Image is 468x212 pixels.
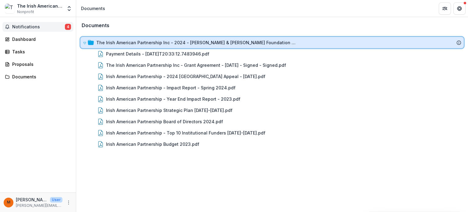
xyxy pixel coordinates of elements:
[80,105,464,116] div: Irish American Partnership Strategic Plan [DATE]-[DATE].pdf
[16,196,48,203] p: [PERSON_NAME][EMAIL_ADDRESS][DOMAIN_NAME]
[106,96,240,102] div: Irish American Partnership - Year End Impact Report - 2023.pdf
[80,93,464,105] div: Irish American Partnership - Year End Impact Report - 2023.pdf
[12,36,69,42] div: Dashboard
[80,71,464,82] div: Irish American Partnership - 2024 [GEOGRAPHIC_DATA] Appeal - [DATE].pdf
[2,72,73,82] a: Documents
[82,23,109,28] h3: Documents
[81,5,105,12] div: Documents
[80,48,464,59] div: Payment Details - [DATE]T20:33:12.7483946.pdf
[2,34,73,44] a: Dashboard
[106,130,265,136] div: Irish American Partnership - Top 10 Institutional Funders [DATE]-[DATE].pdf
[80,59,464,71] div: The Irish American Partnership Inc - Grant Agreement - [DATE] - Signed - Signed.pdf
[106,73,265,80] div: Irish American Partnership - 2024 [GEOGRAPHIC_DATA] Appeal - [DATE].pdf
[80,138,464,150] div: Irish American Partnership Budget 2023.pdf
[106,107,232,113] div: Irish American Partnership Strategic Plan [DATE]-[DATE].pdf
[106,118,223,125] div: Irish American Partnership Board of Directors 2024.pdf
[50,197,62,203] p: User
[65,199,72,206] button: More
[65,2,73,15] button: Open entity switcher
[2,47,73,57] a: Tasks
[79,4,108,13] nav: breadcrumb
[5,4,15,13] img: The Irish American Partnership Inc
[80,82,464,93] div: Irish American Partnership - Impact Report - Spring 2024.pdf
[12,74,69,80] div: Documents
[80,37,464,48] div: The Irish American Partnership Inc - 2024 - [PERSON_NAME] & [PERSON_NAME] Foundation - New Grante...
[453,2,466,15] button: Get Help
[17,3,62,9] div: The Irish American Partnership Inc
[12,61,69,67] div: Proposals
[2,59,73,69] a: Proposals
[12,49,69,55] div: Tasks
[80,116,464,127] div: Irish American Partnership Board of Directors 2024.pdf
[96,39,297,46] div: The Irish American Partnership Inc - 2024 - [PERSON_NAME] & [PERSON_NAME] Foundation - New Grante...
[106,51,209,57] div: Payment Details - [DATE]T20:33:12.7483946.pdf
[65,24,71,30] span: 4
[80,37,464,150] div: The Irish American Partnership Inc - 2024 - [PERSON_NAME] & [PERSON_NAME] Foundation - New Grante...
[106,84,236,91] div: Irish American Partnership - Impact Report - Spring 2024.pdf
[16,203,62,208] p: [PERSON_NAME][EMAIL_ADDRESS][DOMAIN_NAME]
[80,127,464,138] div: Irish American Partnership - Top 10 Institutional Funders [DATE]-[DATE].pdf
[439,2,451,15] button: Partners
[17,9,34,15] span: Nonprofit
[106,141,199,147] div: Irish American Partnership Budget 2023.pdf
[12,24,65,30] span: Notifications
[7,200,10,204] div: molly@irishap.org
[2,22,73,32] button: Notifications4
[106,62,286,68] div: The Irish American Partnership Inc - Grant Agreement - [DATE] - Signed - Signed.pdf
